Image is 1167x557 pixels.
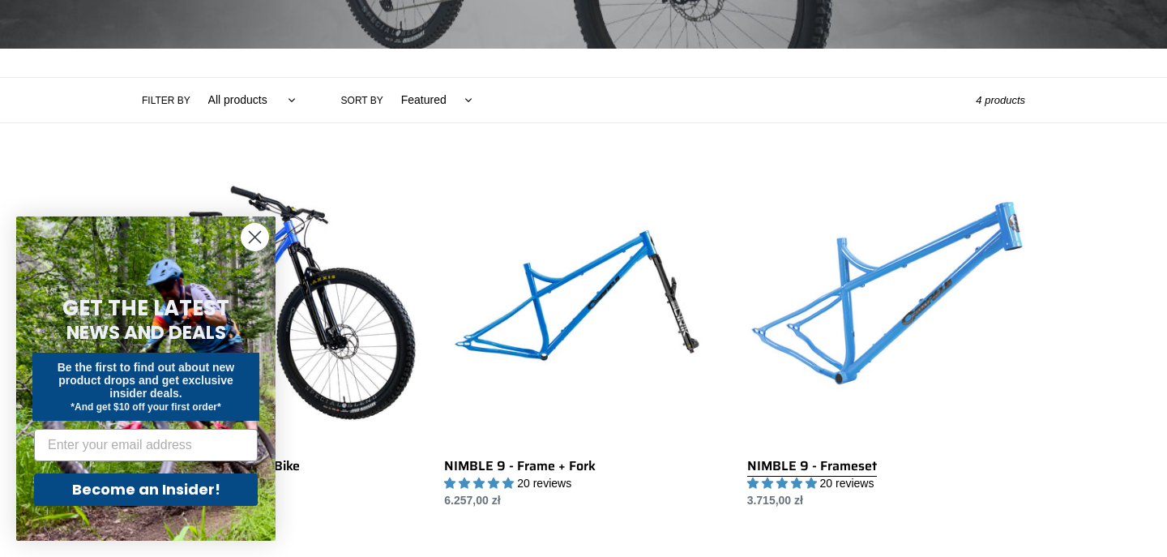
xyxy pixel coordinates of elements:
span: *And get $10 off your first order* [71,401,220,413]
label: Filter by [142,93,190,108]
span: NEWS AND DEALS [66,319,226,345]
button: Close dialog [241,223,269,251]
button: Become an Insider! [34,473,258,506]
span: Be the first to find out about new product drops and get exclusive insider deals. [58,361,235,400]
span: GET THE LATEST [62,293,229,323]
input: Enter your email address [34,429,258,461]
label: Sort by [341,93,383,108]
span: 4 products [976,94,1025,106]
